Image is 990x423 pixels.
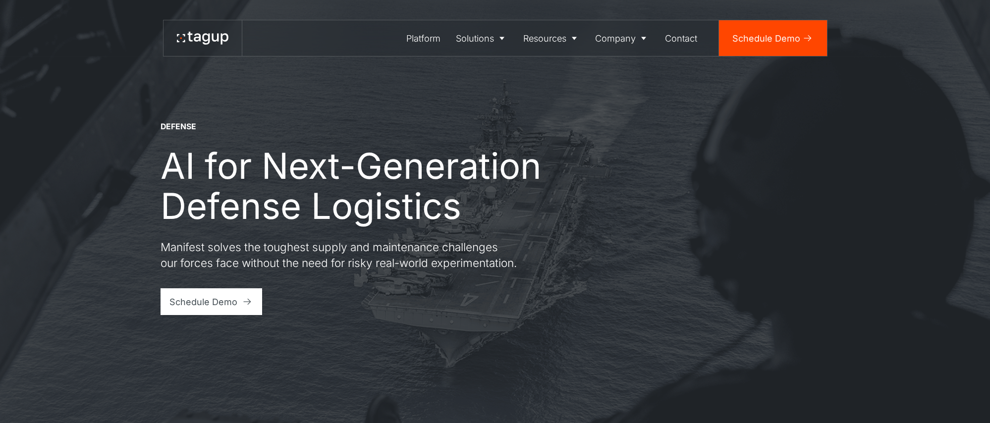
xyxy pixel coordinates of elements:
div: Resources [523,32,566,45]
div: Platform [406,32,440,45]
div: Schedule Demo [732,32,800,45]
div: DEFENSE [161,121,196,132]
a: Contact [657,20,705,56]
a: Solutions [448,20,516,56]
a: Schedule Demo [719,20,827,56]
div: Schedule Demo [169,295,237,309]
div: Company [595,32,636,45]
p: Manifest solves the toughest supply and maintenance challenges our forces face without the need f... [161,239,517,270]
h1: AI for Next-Generation Defense Logistics [161,146,577,226]
a: Company [588,20,658,56]
a: Platform [398,20,448,56]
a: Resources [515,20,588,56]
div: Solutions [456,32,494,45]
a: Schedule Demo [161,288,262,315]
div: Contact [665,32,697,45]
